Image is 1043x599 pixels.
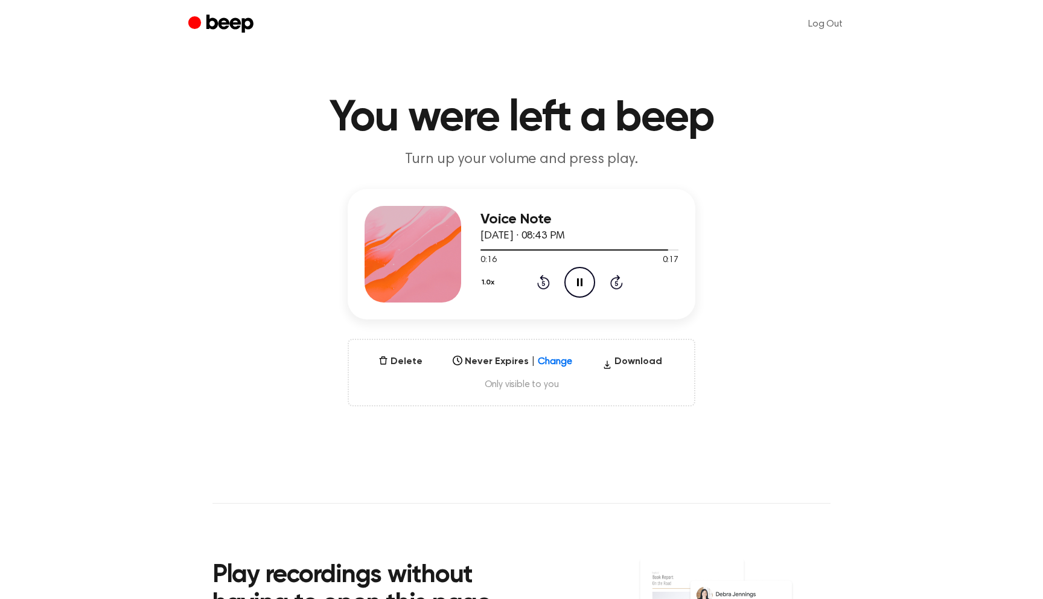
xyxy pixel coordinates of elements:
button: Delete [374,354,427,369]
a: Beep [188,13,257,36]
a: Log Out [796,10,855,39]
span: [DATE] · 08:43 PM [480,231,565,242]
h3: Voice Note [480,211,678,228]
span: Only visible to you [363,379,680,391]
span: 0:17 [663,254,678,267]
h1: You were left a beep [212,97,831,140]
p: Turn up your volume and press play. [290,150,753,170]
button: 1.0x [480,272,499,293]
span: 0:16 [480,254,496,267]
button: Download [598,354,667,374]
